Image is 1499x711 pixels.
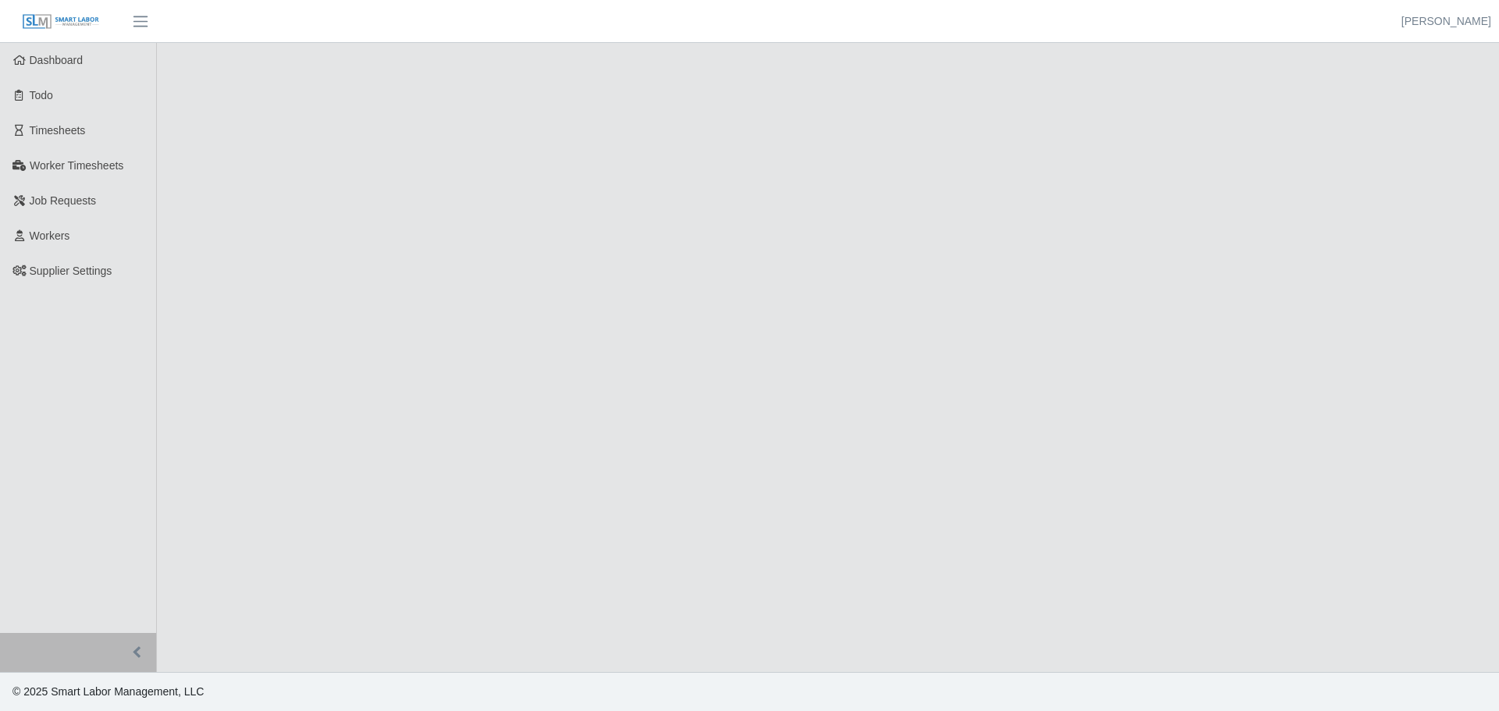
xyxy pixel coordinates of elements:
[12,685,204,698] span: © 2025 Smart Labor Management, LLC
[30,194,97,207] span: Job Requests
[30,159,123,172] span: Worker Timesheets
[1401,13,1491,30] a: [PERSON_NAME]
[30,54,84,66] span: Dashboard
[22,13,100,30] img: SLM Logo
[30,229,70,242] span: Workers
[30,265,112,277] span: Supplier Settings
[30,89,53,101] span: Todo
[30,124,86,137] span: Timesheets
